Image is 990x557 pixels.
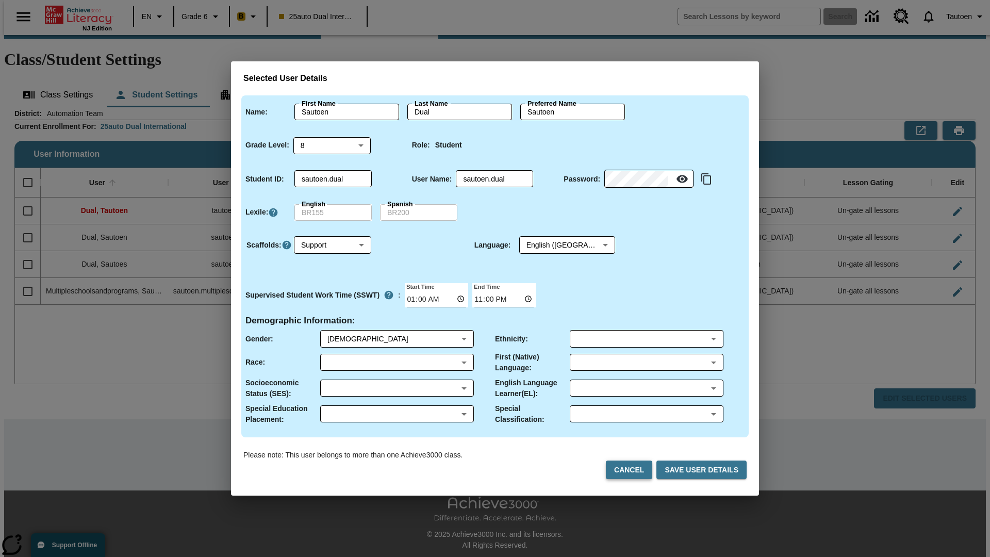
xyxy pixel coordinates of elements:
label: English [302,200,325,209]
button: Reveal Password [672,169,692,189]
p: Role : [412,140,430,151]
p: Scaffolds : [246,240,282,251]
p: Special Classification : [495,403,570,425]
div: Password [604,171,694,188]
div: : [245,286,401,304]
a: Click here to know more about Lexiles, Will open in new tab [268,207,278,218]
button: Copy text to clipboard [698,170,715,188]
p: Ethnicity : [495,334,528,345]
label: First Name [302,99,336,108]
div: English ([GEOGRAPHIC_DATA]) [519,237,615,254]
div: Language [519,237,615,254]
p: English Language Learner(EL) : [495,378,570,399]
div: User Name [456,171,533,187]
p: Socioeconomic Status (SES) : [245,378,320,399]
p: Student [435,140,462,151]
p: Grade Level : [245,140,289,151]
p: First (Native) Language : [495,352,570,373]
p: Student ID : [245,174,284,185]
p: Name : [245,107,268,118]
p: Lexile : [245,207,268,218]
h3: Selected User Details [243,74,747,84]
div: Scaffolds [294,237,371,254]
p: Special Education Placement : [245,403,320,425]
h4: Demographic Information : [245,316,355,326]
button: Click here to know more about Scaffolds [282,240,292,251]
p: Race : [245,357,265,368]
p: Password : [564,174,600,185]
div: Student ID [294,171,372,187]
p: Language : [474,240,511,251]
p: Gender : [245,334,273,345]
div: 8 [293,137,371,154]
div: Grade Level [293,137,371,154]
p: Supervised Student Work Time (SSWT) [245,290,379,301]
label: Spanish [387,200,413,209]
button: Supervised Student Work Time is the timeframe when students can take LevelSet and when lessons ar... [379,286,398,304]
label: Start Time [405,282,435,290]
label: Preferred Name [527,99,576,108]
div: Support [294,237,371,254]
label: End Time [472,282,500,290]
p: User Name : [412,174,452,185]
label: Last Name [415,99,448,108]
p: Please note: This user belongs to more than one Achieve3000 class. [243,450,463,461]
button: Save User Details [656,461,747,480]
div: Female [327,334,457,344]
button: Cancel [606,461,652,480]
